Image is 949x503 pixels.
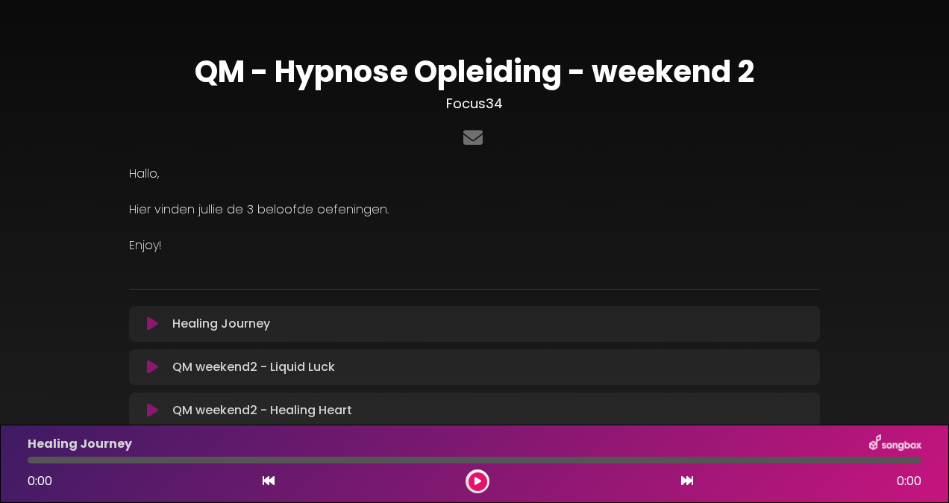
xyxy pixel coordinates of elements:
[172,402,352,419] p: QM weekend2 - Healing Heart
[172,315,270,333] p: Healing Journey
[129,165,820,183] p: Hallo,
[129,96,820,112] h3: Focus34
[172,358,335,376] p: QM weekend2 - Liquid Luck
[129,201,820,219] p: Hier vinden jullie de 3 beloofde oefeningen.
[129,54,820,90] h1: QM - Hypnose Opleiding - weekend 2
[869,434,921,454] img: songbox-logo-white.png
[28,435,132,453] p: Healing Journey
[897,472,921,490] span: 0:00
[28,472,52,490] span: 0:00
[129,237,820,254] p: Enjoy!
